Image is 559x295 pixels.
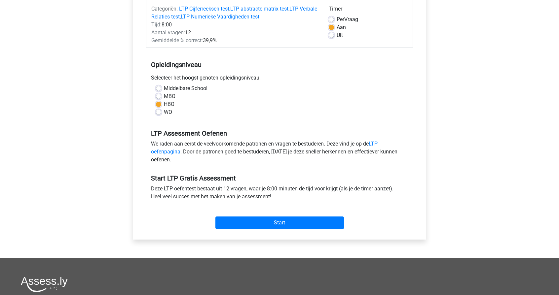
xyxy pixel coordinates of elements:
[146,37,324,45] div: 39,9%
[164,100,174,108] label: HBO
[21,277,68,292] img: Assessly logo
[146,140,413,166] div: We raden aan eerst de veelvoorkomende patronen en vragen te bestuderen. Deze vind je op de . Door...
[151,29,185,36] span: Aantal vragen:
[151,21,162,28] span: Tijd:
[151,174,408,182] h5: Start LTP Gratis Assessment
[329,5,408,16] div: Timer
[337,31,343,39] label: Uit
[151,129,408,137] h5: LTP Assessment Oefenen
[337,16,358,23] label: Vraag
[179,6,229,12] a: LTP Cijferreeksen test
[181,14,259,20] a: LTP Numerieke Vaardigheden test
[151,58,408,71] h5: Opleidingsniveau
[215,216,344,229] input: Start
[337,23,346,31] label: Aan
[337,16,344,22] span: Per
[230,6,288,12] a: LTP abstracte matrix test
[164,92,175,100] label: MBO
[164,108,172,116] label: WO
[146,5,324,21] div: , , ,
[146,74,413,84] div: Selecteer het hoogst genoten opleidingsniveau.
[151,37,203,44] span: Gemiddelde % correct:
[164,84,207,92] label: Middelbare School
[151,6,178,12] span: Categoriën:
[146,21,324,29] div: 8:00
[146,185,413,203] div: Deze LTP oefentest bestaat uit 12 vragen, waar je 8:00 minuten de tijd voor krijgt (als je de tim...
[146,29,324,37] div: 12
